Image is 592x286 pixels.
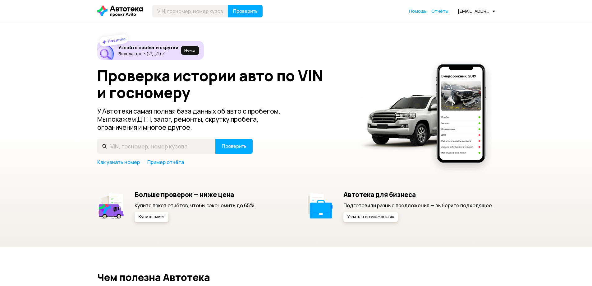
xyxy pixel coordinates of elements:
p: Купите пакет отчётов, чтобы сэкономить до 65%. [135,202,255,209]
button: Узнать о возможностях [343,212,398,222]
a: Пример отчёта [147,159,184,166]
h2: Чем полезна Автотека [97,272,495,283]
div: [EMAIL_ADDRESS][DOMAIN_NAME] [458,8,495,14]
span: Проверить [222,144,246,149]
h5: Больше проверок — ниже цена [135,190,255,199]
button: Купить пакет [135,212,168,222]
h5: Автотека для бизнеса [343,190,493,199]
button: Проверить [215,139,253,154]
a: Помощь [409,8,427,14]
h1: Проверка истории авто по VIN и госномеру [97,67,350,101]
span: Ну‑ка [184,48,195,53]
span: Купить пакет [138,215,165,219]
p: Бесплатно ヽ(♡‿♡)ノ [118,51,178,56]
p: Подготовили разные предложения — выберите подходящее. [343,202,493,209]
input: VIN, госномер, номер кузова [97,139,216,154]
h6: Узнайте пробег и скрутки [118,45,178,50]
p: У Автотеки самая полная база данных об авто с пробегом. Мы покажем ДТП, залог, ремонты, скрутку п... [97,107,291,131]
span: Проверить [233,9,258,14]
input: VIN, госномер, номер кузова [152,5,228,17]
button: Проверить [228,5,263,17]
strong: Новинка [107,36,126,44]
a: Отчёты [431,8,448,14]
a: Как узнать номер [97,159,140,166]
span: Узнать о возможностях [347,215,394,219]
